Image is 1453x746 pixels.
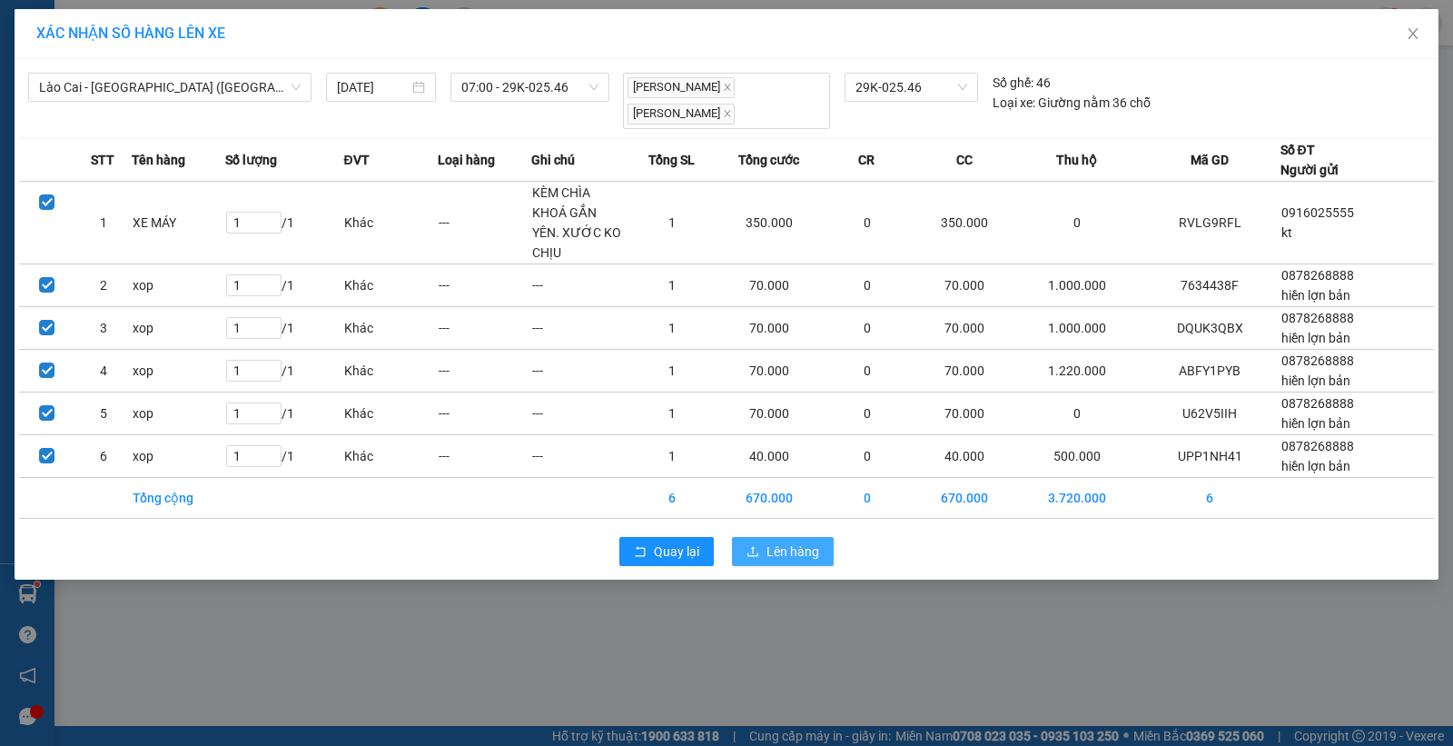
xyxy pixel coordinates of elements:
[628,104,735,124] span: [PERSON_NAME]
[225,306,343,349] td: / 1
[1140,434,1280,477] td: UPP1NH41
[719,306,821,349] td: 70.000
[1281,416,1350,431] span: hiền lợn bản
[337,77,409,97] input: 15/08/2025
[719,392,821,434] td: 70.000
[1281,396,1354,411] span: 0878268888
[1281,439,1354,453] span: 0878268888
[75,306,132,349] td: 3
[531,392,625,434] td: ---
[531,434,625,477] td: ---
[914,477,1016,518] td: 670.000
[75,349,132,392] td: 4
[914,264,1016,306] td: 70.000
[820,477,914,518] td: 0
[1281,373,1350,388] span: hiền lợn bản
[132,434,225,477] td: xop
[820,392,914,434] td: 0
[914,434,1016,477] td: 40.000
[723,83,732,92] span: close
[625,434,718,477] td: 1
[746,545,759,560] span: upload
[75,434,132,477] td: 6
[225,150,277,170] span: Số lượng
[343,150,369,170] span: ĐVT
[1015,306,1139,349] td: 1.000.000
[531,150,575,170] span: Ghi chú
[132,264,225,306] td: xop
[1280,140,1339,180] div: Số ĐT Người gửi
[1015,392,1139,434] td: 0
[1140,181,1280,264] td: RVLG9RFL
[1015,181,1139,264] td: 0
[1281,268,1354,283] span: 0878268888
[438,150,495,170] span: Loại hàng
[625,392,718,434] td: 1
[993,73,1051,93] div: 46
[719,349,821,392] td: 70.000
[1140,392,1280,434] td: U62V5IIH
[225,349,343,392] td: / 1
[438,434,531,477] td: ---
[1281,331,1350,345] span: hiền lợn bản
[628,77,735,98] span: [PERSON_NAME]
[619,537,714,566] button: rollbackQuay lại
[531,306,625,349] td: ---
[1281,311,1354,325] span: 0878268888
[132,392,225,434] td: xop
[1281,205,1354,220] span: 0916025555
[738,150,799,170] span: Tổng cước
[914,392,1016,434] td: 70.000
[820,349,914,392] td: 0
[531,264,625,306] td: ---
[820,434,914,477] td: 0
[719,434,821,477] td: 40.000
[654,542,699,562] span: Quay lại
[1406,26,1420,41] span: close
[1140,306,1280,349] td: DQUK3QBX
[343,392,437,434] td: Khác
[461,74,598,101] span: 07:00 - 29K-025.46
[75,181,132,264] td: 1
[132,150,185,170] span: Tên hàng
[438,392,531,434] td: ---
[993,93,1035,113] span: Loại xe:
[1281,459,1350,473] span: hiền lợn bản
[820,181,914,264] td: 0
[132,306,225,349] td: xop
[855,74,967,101] span: 29K-025.46
[1281,353,1354,368] span: 0878268888
[1140,477,1280,518] td: 6
[343,264,437,306] td: Khác
[719,264,821,306] td: 70.000
[1140,349,1280,392] td: ABFY1PYB
[1281,225,1292,240] span: kt
[39,74,301,101] span: Lào Cai - Hà Nội (Giường)
[343,181,437,264] td: Khác
[132,181,225,264] td: XE MÁY
[914,349,1016,392] td: 70.000
[438,349,531,392] td: ---
[719,477,821,518] td: 670.000
[625,264,718,306] td: 1
[625,181,718,264] td: 1
[1056,150,1097,170] span: Thu hộ
[858,150,875,170] span: CR
[766,542,819,562] span: Lên hàng
[625,306,718,349] td: 1
[914,306,1016,349] td: 70.000
[723,109,732,118] span: close
[993,73,1033,93] span: Số ghế:
[648,150,695,170] span: Tổng SL
[438,306,531,349] td: ---
[225,181,343,264] td: / 1
[625,349,718,392] td: 1
[75,392,132,434] td: 5
[531,349,625,392] td: ---
[1015,477,1139,518] td: 3.720.000
[1015,434,1139,477] td: 500.000
[1281,288,1350,303] span: hiền lợn bản
[343,434,437,477] td: Khác
[625,477,718,518] td: 6
[132,349,225,392] td: xop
